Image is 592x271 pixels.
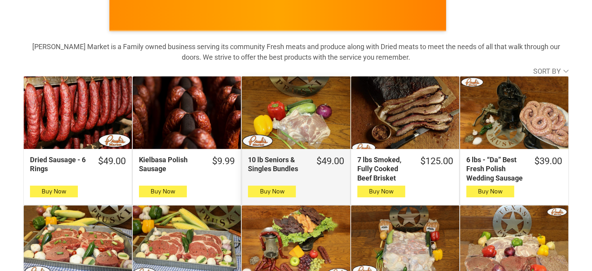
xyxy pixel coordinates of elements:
button: Buy Now [30,186,78,197]
button: Buy Now [248,186,296,197]
a: $49.0010 lb Seniors & Singles Bundles [242,155,350,174]
a: $125.007 lbs Smoked, Fully Cooked Beef Brisket [351,155,459,182]
span: Buy Now [42,188,66,195]
span: Buy Now [260,188,284,195]
div: Dried Sausage - 6 Rings [30,155,89,174]
a: $9.99Kielbasa Polish Sausage [133,155,241,174]
button: Buy Now [466,186,514,197]
a: 6 lbs - “Da” Best Fresh Polish Wedding Sausage [460,76,568,149]
div: 6 lbs - “Da” Best Fresh Polish Wedding Sausage [466,155,525,182]
div: $125.00 [420,155,453,167]
a: Dried Sausage - 6 Rings [24,76,132,149]
button: Buy Now [139,186,187,197]
div: $9.99 [212,155,235,167]
strong: [PERSON_NAME] Market is a Family owned business serving its community Fresh meats and produce alo... [32,43,560,61]
div: Kielbasa Polish Sausage [139,155,203,174]
span: Buy Now [369,188,393,195]
span: Buy Now [478,188,502,195]
div: 10 lb Seniors & Singles Bundles [248,155,307,174]
a: 7 lbs Smoked, Fully Cooked Beef Brisket [351,76,459,149]
div: $39.00 [534,155,562,167]
div: $49.00 [316,155,344,167]
div: 7 lbs Smoked, Fully Cooked Beef Brisket [357,155,411,182]
button: Buy Now [357,186,405,197]
a: 10 lb Seniors &amp; Singles Bundles [242,76,350,149]
a: Kielbasa Polish Sausage [133,76,241,149]
span: Buy Now [151,188,175,195]
div: $49.00 [98,155,126,167]
a: $39.006 lbs - “Da” Best Fresh Polish Wedding Sausage [460,155,568,182]
a: $49.00Dried Sausage - 6 Rings [24,155,132,174]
